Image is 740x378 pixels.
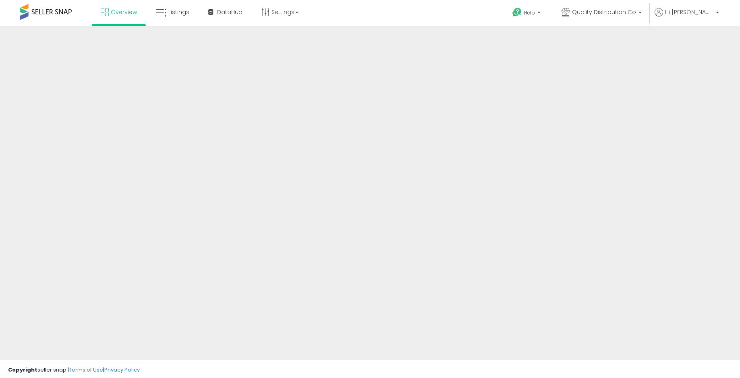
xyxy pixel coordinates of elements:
span: Quality Distribution Co [572,8,636,16]
span: Help [524,9,535,16]
span: DataHub [217,8,243,16]
i: Get Help [512,7,522,17]
span: Overview [111,8,137,16]
a: Help [506,1,549,26]
a: Hi [PERSON_NAME] [655,8,719,26]
span: Hi [PERSON_NAME] [665,8,713,16]
span: Listings [168,8,189,16]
